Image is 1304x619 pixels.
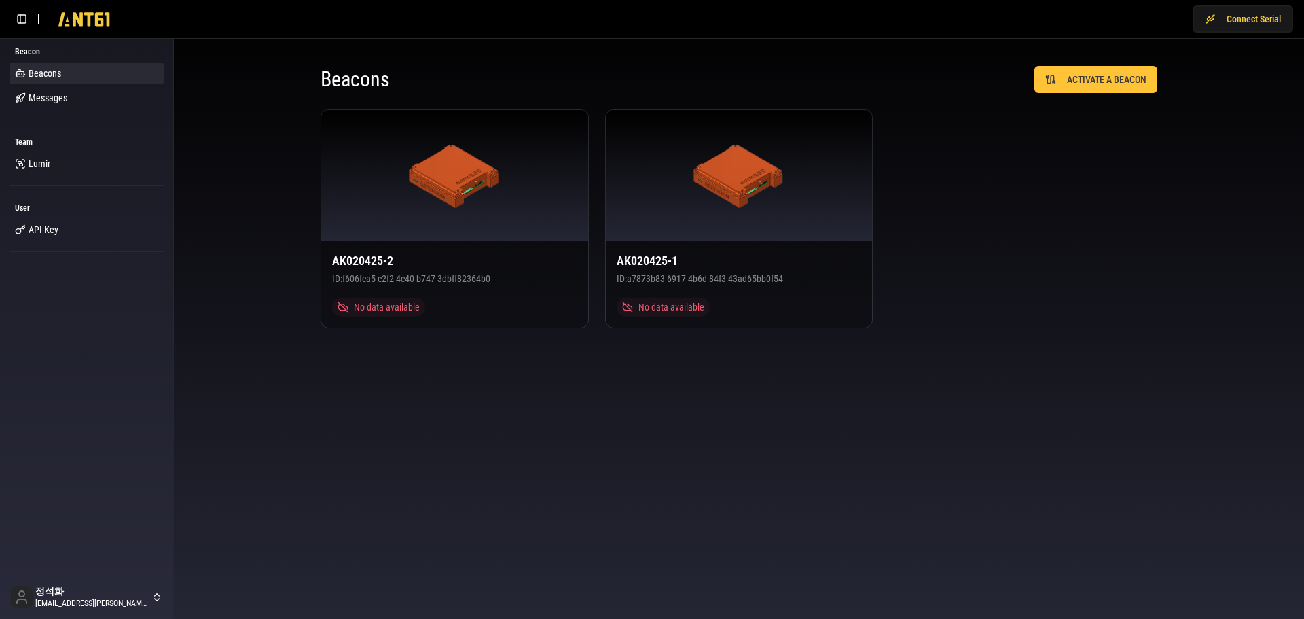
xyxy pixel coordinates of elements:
span: Beacons [29,67,61,80]
div: Beacon [10,41,164,63]
span: Lumir [29,157,50,171]
h3: AK020425-1 [617,251,862,270]
a: Lumir [10,153,164,175]
button: ACTIVATE A BEACON [1034,66,1157,93]
div: No data available [332,298,425,317]
h3: AK020425-2 [332,251,577,270]
h1: Beacons [321,67,739,92]
a: API Key [10,219,164,241]
div: Team [10,131,164,153]
span: f606fca5-c2f2-4c40-b747-3dbff82364b0 [342,273,490,284]
div: User [10,197,164,219]
span: [EMAIL_ADDRESS][PERSON_NAME][DOMAIN_NAME] [35,598,149,609]
a: Messages [10,87,164,109]
span: API Key [29,223,58,236]
button: 정석화[EMAIL_ADDRESS][PERSON_NAME][DOMAIN_NAME] [5,581,168,614]
img: ANT61 Beacon [693,143,785,208]
button: Connect Serial [1193,5,1293,33]
span: 정석화 [35,586,149,598]
span: ID: [332,273,342,284]
img: ANT61 Beacon [409,143,501,208]
a: Beacons [10,63,164,84]
div: No data available [617,298,710,317]
span: a7873b83-6917-4b6d-84f3-43ad65bb0f54 [627,273,783,284]
span: ID: [617,273,627,284]
span: Messages [29,91,67,105]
